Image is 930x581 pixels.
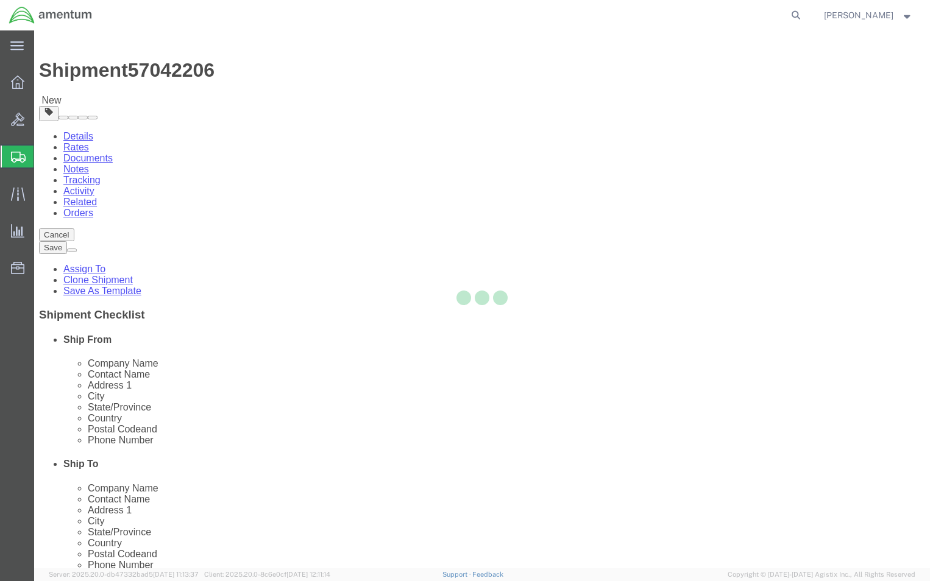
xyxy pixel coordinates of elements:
span: [DATE] 11:13:37 [153,571,199,578]
img: logo [9,6,93,24]
span: Client: 2025.20.0-8c6e0cf [204,571,330,578]
a: Feedback [472,571,503,578]
a: Support [442,571,473,578]
span: Copyright © [DATE]-[DATE] Agistix Inc., All Rights Reserved [728,569,915,580]
span: [DATE] 12:11:14 [286,571,330,578]
span: Jon Kanaiaupuni [824,9,893,22]
button: [PERSON_NAME] [823,8,914,23]
span: Server: 2025.20.0-db47332bad5 [49,571,199,578]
